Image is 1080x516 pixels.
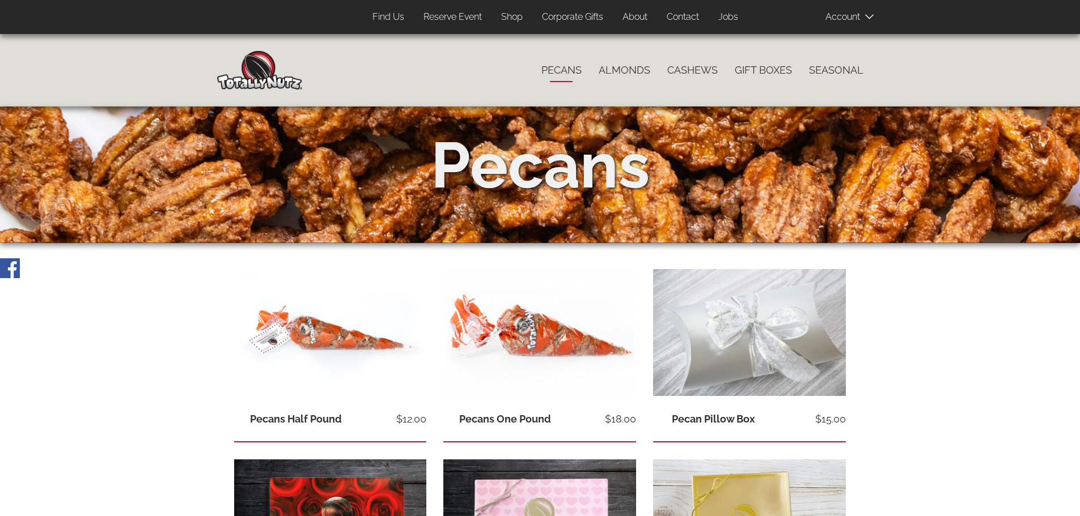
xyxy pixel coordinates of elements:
[801,58,872,82] a: Seasonal
[726,58,801,82] a: Gift Boxes
[217,51,302,89] img: Home
[493,6,531,28] a: Shop
[431,120,650,211] div: Pecans
[415,6,490,28] a: Reserve Event
[659,58,726,82] a: Cashews
[443,269,636,398] img: 1 pound of freshly roasted cinnamon glazed pecans in a totally nutz poly bag
[710,6,747,28] a: Jobs
[672,413,755,425] a: Pecan Pillow Box
[614,6,656,28] a: About
[364,6,413,28] a: Find Us
[533,6,612,28] a: Corporate Gifts
[590,58,659,82] a: Almonds
[250,413,342,425] a: Pecans Half Pound
[234,269,427,398] img: half pound of cinnamon roasted pecans
[533,58,590,82] a: Pecans
[658,6,708,28] a: Contact
[459,413,551,425] a: Pecans One Pound
[653,269,846,396] img: Silver pillow box wrapped with white and silver ribbon with cinnamon roasted pecan inside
